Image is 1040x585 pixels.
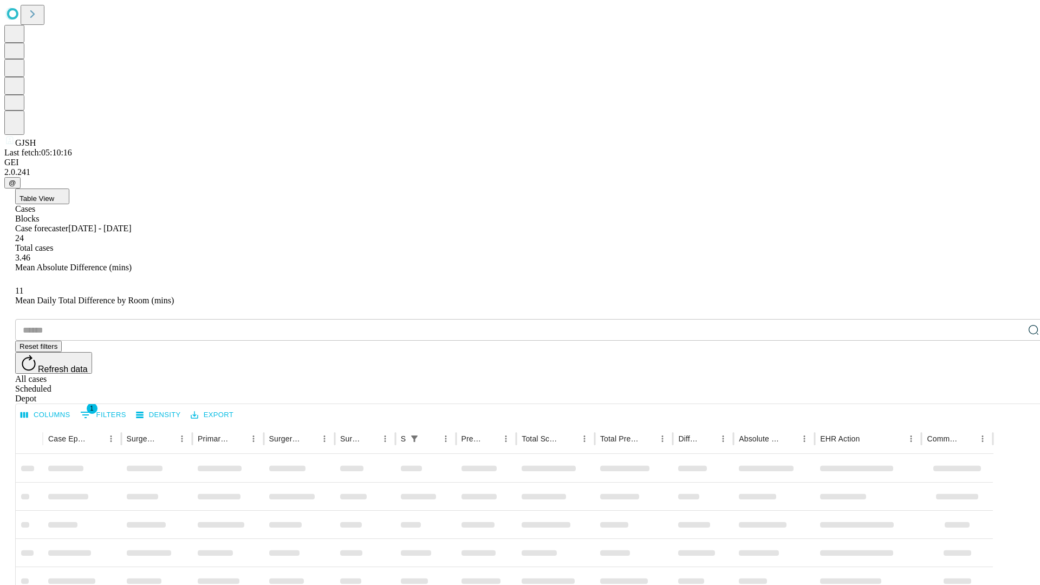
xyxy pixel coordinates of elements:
div: Comments [927,434,958,443]
span: GJSH [15,138,36,147]
button: Menu [317,431,332,446]
button: Reset filters [15,341,62,352]
div: EHR Action [820,434,860,443]
button: Menu [174,431,190,446]
button: Sort [861,431,876,446]
span: 1 [87,403,97,414]
button: Sort [231,431,246,446]
button: Menu [716,431,731,446]
button: Sort [700,431,716,446]
div: Predicted In Room Duration [461,434,483,443]
button: Menu [438,431,453,446]
span: [DATE] - [DATE] [68,224,131,233]
button: @ [4,177,21,188]
button: Menu [975,431,990,446]
div: Surgery Name [269,434,301,443]
button: Menu [378,431,393,446]
div: Case Epic Id [48,434,87,443]
div: Primary Service [198,434,229,443]
button: Sort [640,431,655,446]
span: Last fetch: 05:10:16 [4,148,72,157]
button: Sort [423,431,438,446]
span: 3.46 [15,253,30,262]
button: Menu [903,431,919,446]
button: Menu [103,431,119,446]
div: Scheduled In Room Duration [401,434,406,443]
button: Sort [782,431,797,446]
div: 2.0.241 [4,167,1036,177]
button: Table View [15,188,69,204]
div: 1 active filter [407,431,422,446]
button: Sort [362,431,378,446]
button: Menu [797,431,812,446]
span: Reset filters [19,342,57,350]
button: Sort [159,431,174,446]
div: Absolute Difference [739,434,781,443]
span: 11 [15,286,23,295]
span: Refresh data [38,365,88,374]
button: Menu [498,431,513,446]
button: Sort [562,431,577,446]
button: Sort [302,431,317,446]
span: 24 [15,233,24,243]
div: GEI [4,158,1036,167]
div: Surgeon Name [127,434,158,443]
button: Show filters [77,406,129,424]
button: Menu [577,431,592,446]
span: Case forecaster [15,224,68,233]
span: Mean Daily Total Difference by Room (mins) [15,296,174,305]
button: Sort [483,431,498,446]
button: Show filters [407,431,422,446]
button: Sort [88,431,103,446]
div: Surgery Date [340,434,361,443]
button: Select columns [18,407,73,424]
span: Mean Absolute Difference (mins) [15,263,132,272]
span: Total cases [15,243,53,252]
button: Export [188,407,236,424]
button: Refresh data [15,352,92,374]
button: Menu [655,431,670,446]
div: Total Scheduled Duration [522,434,561,443]
span: @ [9,179,16,187]
div: Difference [678,434,699,443]
button: Sort [960,431,975,446]
button: Density [133,407,184,424]
span: Table View [19,194,54,203]
button: Menu [246,431,261,446]
div: Total Predicted Duration [600,434,639,443]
